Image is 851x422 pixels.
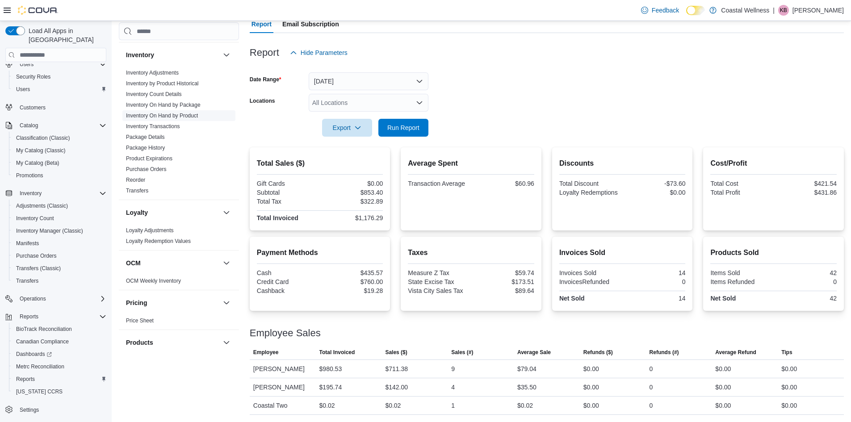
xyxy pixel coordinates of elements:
[385,364,408,374] div: $711.38
[385,382,408,393] div: $142.00
[13,336,72,347] a: Canadian Compliance
[250,76,281,83] label: Date Range
[9,275,110,287] button: Transfers
[322,189,383,196] div: $853.40
[9,83,110,96] button: Users
[16,102,106,113] span: Customers
[309,72,428,90] button: [DATE]
[9,348,110,360] a: Dashboards
[624,269,685,276] div: 14
[559,158,686,169] h2: Discounts
[126,112,198,119] span: Inventory On Hand by Product
[9,373,110,385] button: Reports
[715,364,731,374] div: $0.00
[710,269,771,276] div: Items Sold
[322,269,383,276] div: $435.57
[583,364,599,374] div: $0.00
[780,5,787,16] span: KB
[126,166,167,172] a: Purchase Orders
[710,295,736,302] strong: Net Sold
[257,278,318,285] div: Credit Card
[257,198,318,205] div: Total Tax
[252,15,272,33] span: Report
[16,351,52,358] span: Dashboards
[9,71,110,83] button: Security Roles
[451,382,455,393] div: 4
[710,189,771,196] div: Total Profit
[16,120,106,131] span: Catalog
[776,180,837,187] div: $421.54
[119,225,239,250] div: Loyalty
[13,158,63,168] a: My Catalog (Beta)
[13,336,106,347] span: Canadian Compliance
[710,278,771,285] div: Items Refunded
[776,295,837,302] div: 42
[9,225,110,237] button: Inventory Manager (Classic)
[637,1,683,19] a: Feedback
[16,202,68,209] span: Adjustments (Classic)
[126,338,219,347] button: Products
[126,298,219,307] button: Pricing
[9,237,110,250] button: Manifests
[13,276,106,286] span: Transfers
[16,293,106,304] span: Operations
[408,269,469,276] div: Measure Z Tax
[13,349,106,359] span: Dashboards
[583,382,599,393] div: $0.00
[13,386,66,397] a: [US_STATE] CCRS
[781,400,797,411] div: $0.00
[583,349,613,356] span: Refunds ($)
[126,238,191,245] span: Loyalty Redemption Values
[650,400,653,411] div: 0
[650,382,653,393] div: 0
[13,374,106,384] span: Reports
[9,132,110,144] button: Classification (Classic)
[408,158,534,169] h2: Average Spent
[13,324,75,334] a: BioTrack Reconciliation
[2,58,110,71] button: Users
[13,71,106,82] span: Security Roles
[126,155,172,162] a: Product Expirations
[322,278,383,285] div: $760.00
[16,227,83,234] span: Inventory Manager (Classic)
[9,250,110,262] button: Purchase Orders
[686,15,687,16] span: Dark Mode
[9,335,110,348] button: Canadian Compliance
[126,177,145,183] a: Reorder
[9,144,110,157] button: My Catalog (Classic)
[257,189,318,196] div: Subtotal
[16,188,45,199] button: Inventory
[13,213,106,224] span: Inventory Count
[13,238,106,249] span: Manifests
[221,297,232,308] button: Pricing
[327,119,367,137] span: Export
[781,349,792,356] span: Tips
[126,317,154,324] span: Price Sheet
[16,172,43,179] span: Promotions
[686,6,705,15] input: Dark Mode
[9,212,110,225] button: Inventory Count
[13,276,42,286] a: Transfers
[517,382,537,393] div: $35.50
[16,293,50,304] button: Operations
[257,269,318,276] div: Cash
[221,337,232,348] button: Products
[473,278,534,285] div: $173.51
[319,349,355,356] span: Total Invoiced
[517,364,537,374] div: $79.04
[13,238,42,249] a: Manifests
[13,263,106,274] span: Transfers (Classic)
[2,119,110,132] button: Catalog
[126,101,201,109] span: Inventory On Hand by Package
[20,122,38,129] span: Catalog
[18,6,58,15] img: Cova
[257,214,298,221] strong: Total Invoiced
[126,188,148,194] a: Transfers
[126,278,181,284] a: OCM Weekly Inventory
[13,263,64,274] a: Transfers (Classic)
[451,400,455,411] div: 1
[773,5,775,16] p: |
[126,187,148,194] span: Transfers
[16,159,59,167] span: My Catalog (Beta)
